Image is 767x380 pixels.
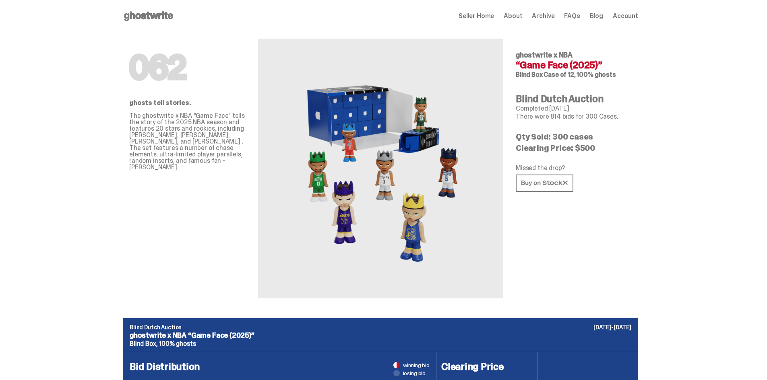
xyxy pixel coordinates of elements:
[516,94,632,104] h4: Blind Dutch Auction
[292,58,469,279] img: NBA&ldquo;Game Face (2025)&rdquo;
[516,144,632,152] p: Clearing Price: $500
[516,70,543,79] span: Blind Box
[613,13,638,19] a: Account
[590,13,603,19] a: Blog
[403,362,430,368] span: winning bid
[129,51,245,84] h1: 062
[459,13,494,19] a: Seller Home
[532,13,554,19] a: Archive
[593,325,631,330] p: [DATE]-[DATE]
[129,100,245,106] p: ghosts tell stories.
[516,60,632,70] h4: “Game Face (2025)”
[130,325,631,330] p: Blind Dutch Auction
[130,332,631,339] p: ghostwrite x NBA “Game Face (2025)”
[516,165,632,171] p: Missed the drop?
[516,113,632,120] p: There were 814 bids for 300 Cases.
[564,13,580,19] a: FAQs
[403,370,426,376] span: losing bid
[130,339,157,348] span: Blind Box,
[159,339,196,348] span: 100% ghosts
[544,70,616,79] span: Case of 12, 100% ghosts
[516,50,573,60] span: ghostwrite x NBA
[441,362,532,372] h4: Clearing Price
[516,105,632,112] p: Completed [DATE]
[129,113,245,170] p: The ghostwrite x NBA "Game Face" tells the story of the 2025 NBA season and features 20 stars and...
[516,133,632,141] p: Qty Sold: 300 cases
[504,13,522,19] a: About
